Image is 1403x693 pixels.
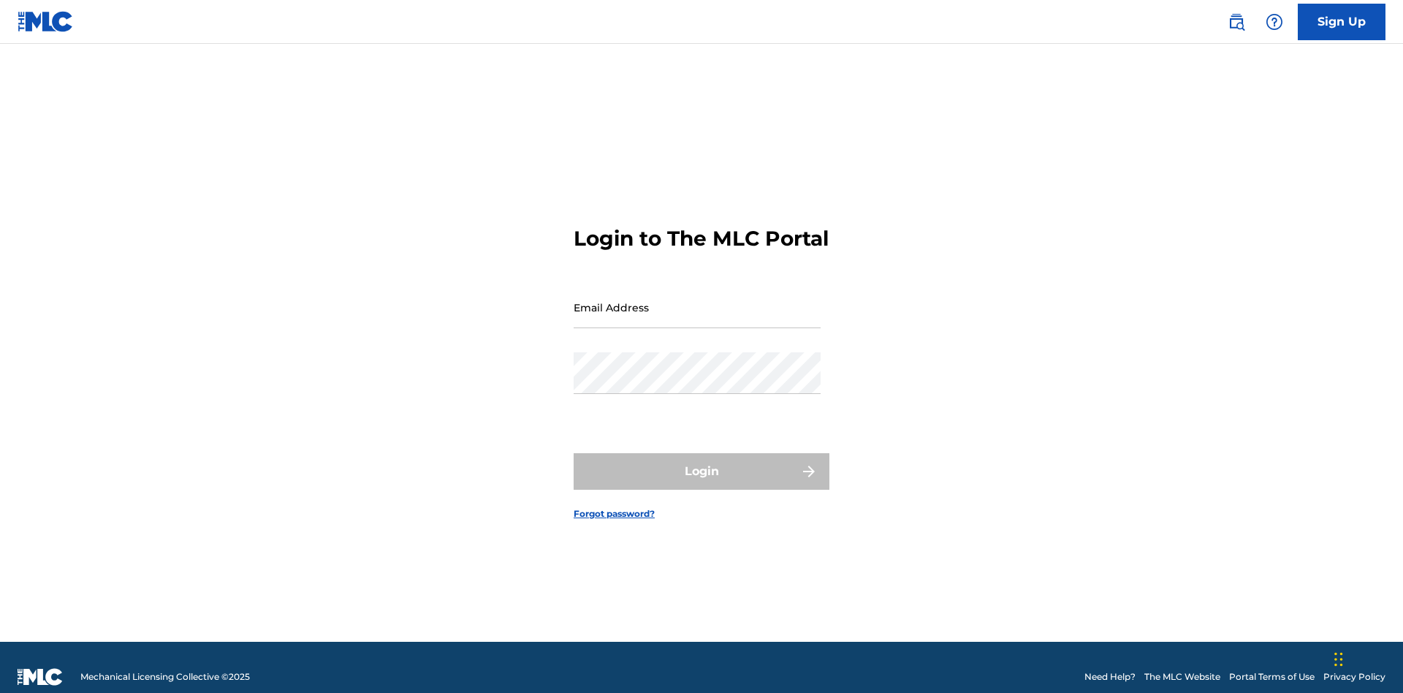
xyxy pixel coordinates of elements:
a: Portal Terms of Use [1229,670,1315,683]
a: Privacy Policy [1323,670,1385,683]
div: Help [1260,7,1289,37]
a: Forgot password? [574,507,655,520]
span: Mechanical Licensing Collective © 2025 [80,670,250,683]
a: The MLC Website [1144,670,1220,683]
img: help [1266,13,1283,31]
img: search [1228,13,1245,31]
img: MLC Logo [18,11,74,32]
div: Drag [1334,637,1343,681]
h3: Login to The MLC Portal [574,226,829,251]
iframe: Chat Widget [1330,623,1403,693]
a: Public Search [1222,7,1251,37]
img: logo [18,668,63,686]
a: Sign Up [1298,4,1385,40]
a: Need Help? [1084,670,1136,683]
